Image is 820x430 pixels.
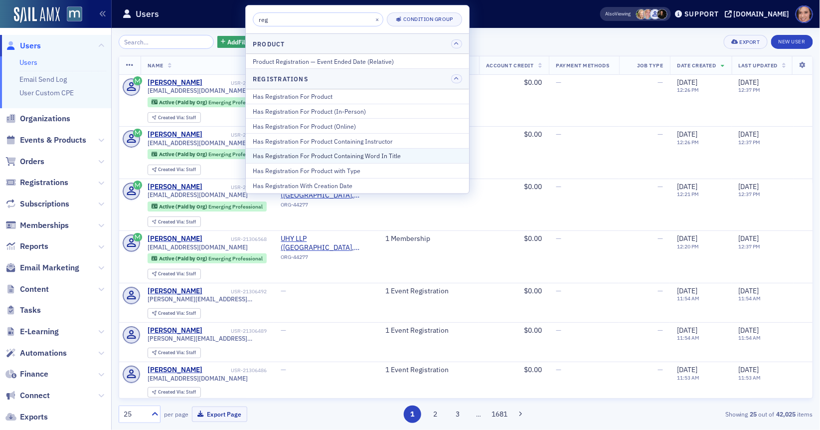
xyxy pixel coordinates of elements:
span: — [556,182,561,191]
span: [DATE] [677,182,697,191]
span: [EMAIL_ADDRESS][DOMAIN_NAME] [148,87,248,94]
div: ORG-44277 [281,202,371,212]
span: [DATE] [739,234,759,243]
div: Staff [158,350,196,356]
button: 3 [449,406,467,423]
a: [PERSON_NAME] [148,78,203,87]
span: [DATE] [677,286,697,295]
button: Has Registration For Product with Type [246,163,469,178]
div: Has Registration For Product Containing Instructor [253,137,462,146]
span: Created Via : [158,218,186,225]
img: SailAMX [14,7,60,23]
time: 12:26 PM [677,86,699,93]
a: Reports [5,241,48,252]
span: [DATE] [677,365,697,374]
button: Export [724,35,767,49]
span: — [556,365,561,374]
button: Export Page [192,407,247,422]
span: — [657,78,663,87]
h4: Registrations [253,74,308,83]
a: [PERSON_NAME] [148,326,203,335]
a: 1 Event Registration [385,326,449,335]
span: Tasks [20,305,41,316]
button: Has Registration With Creation Date [246,178,469,193]
span: Connect [20,390,50,401]
div: 25 [124,409,146,420]
span: Finance [20,369,48,380]
span: [DATE] [739,365,759,374]
span: Automations [20,348,67,359]
span: Events & Products [20,135,86,146]
span: UHY LLP (Columbia, MD) [281,234,371,252]
button: Has Registration For Product [246,89,469,104]
div: Staff [158,311,196,316]
span: — [556,234,561,243]
time: 12:37 PM [739,139,761,146]
button: Has Registration For Product Containing Instructor [246,133,469,148]
a: Active (Paid by Org) Emerging Professional [152,151,262,158]
button: Has Registration For Product (In-Person) [246,104,469,119]
button: 2 [427,406,444,423]
span: Emerging Professional [208,151,263,158]
span: — [657,234,663,243]
div: Has Registration For Product (In-Person) [253,107,462,116]
a: User Custom CPE [19,88,74,97]
span: [DATE] [677,78,697,87]
span: Add Filter [227,37,254,46]
a: Subscriptions [5,199,69,210]
input: Search filters... [253,12,383,26]
span: Created Via : [158,310,186,316]
span: [DATE] [739,326,759,335]
time: 12:37 PM [739,243,761,250]
span: — [657,286,663,295]
a: Finance [5,369,48,380]
span: [EMAIL_ADDRESS][DOMAIN_NAME] [148,191,248,199]
span: E-Learning [20,326,59,337]
span: Profile [796,5,813,23]
a: Tasks [5,305,41,316]
div: Active (Paid by Org): Active (Paid by Org): Emerging Professional [148,97,267,107]
div: Also [606,10,615,17]
button: 1681 [491,406,508,423]
div: Showing out of items [589,410,813,419]
div: USR-21306492 [204,288,267,295]
a: [PERSON_NAME] [148,366,203,375]
div: Created Via: Staff [148,269,201,279]
a: Connect [5,390,50,401]
button: Has Registration For Product (Online) [246,118,469,133]
span: Active (Paid by Org) [159,151,208,158]
span: [DATE] [677,326,697,335]
span: Orders [20,156,44,167]
a: Events & Products [5,135,86,146]
div: USR-21306574 [204,80,267,86]
a: Email Marketing [5,262,79,273]
span: Emerging Professional [208,255,263,262]
span: — [657,130,663,139]
a: [PERSON_NAME] [148,130,203,139]
span: $0.00 [524,326,542,335]
span: [DATE] [677,234,697,243]
time: 11:54 AM [677,334,699,341]
span: — [657,326,663,335]
a: View Homepage [60,6,82,23]
strong: 25 [748,410,759,419]
a: Memberships [5,220,69,231]
button: Condition Group [387,12,462,26]
strong: 42,025 [775,410,798,419]
a: Exports [5,412,48,423]
time: 12:20 PM [677,243,699,250]
span: — [556,130,561,139]
span: — [281,286,286,295]
span: [DATE] [739,286,759,295]
span: Rebekah Olson [636,9,647,19]
span: [PERSON_NAME][EMAIL_ADDRESS][PERSON_NAME][DOMAIN_NAME] [148,335,267,342]
span: Emerging Professional [208,203,263,210]
span: $0.00 [524,182,542,191]
a: E-Learning [5,326,59,337]
h1: Users [136,8,159,20]
div: Has Registration For Product [253,92,462,101]
span: Created Via : [158,114,186,121]
div: [PERSON_NAME] [148,287,203,296]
